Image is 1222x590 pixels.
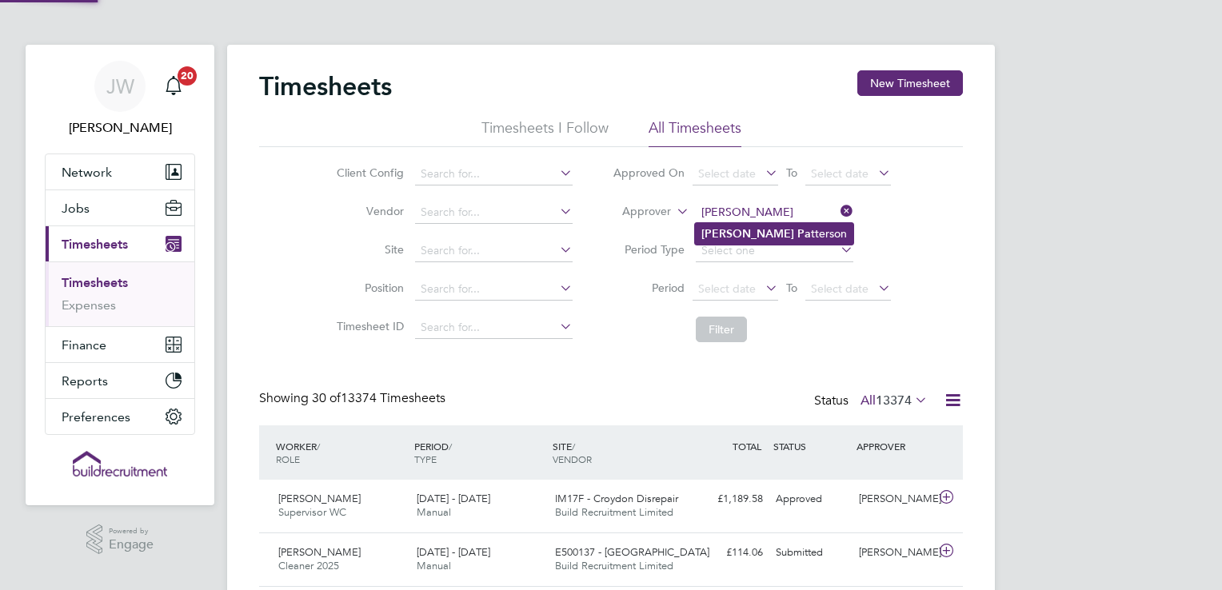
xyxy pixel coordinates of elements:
[86,524,154,555] a: Powered byEngage
[62,337,106,353] span: Finance
[45,451,195,476] a: Go to home page
[46,399,194,434] button: Preferences
[811,281,869,296] span: Select date
[312,390,445,406] span: 13374 Timesheets
[26,45,214,505] nav: Main navigation
[178,66,197,86] span: 20
[811,166,869,181] span: Select date
[272,432,410,473] div: WORKER
[649,118,741,147] li: All Timesheets
[259,70,392,102] h2: Timesheets
[62,275,128,290] a: Timesheets
[857,70,963,96] button: New Timesheet
[696,201,853,224] input: Search for...
[686,486,769,512] div: £1,189.58
[417,505,451,519] span: Manual
[158,61,190,112] a: 20
[415,163,573,185] input: Search for...
[62,165,112,180] span: Network
[46,190,194,225] button: Jobs
[276,452,300,465] span: ROLE
[45,61,195,138] a: JW[PERSON_NAME]
[410,432,549,473] div: PERIOD
[861,393,928,409] label: All
[332,204,404,218] label: Vendor
[414,452,437,465] span: TYPE
[109,524,154,538] span: Powered by
[814,390,931,413] div: Status
[312,390,341,406] span: 30 of
[613,281,685,295] label: Period
[332,319,404,333] label: Timesheet ID
[613,242,685,257] label: Period Type
[62,237,128,252] span: Timesheets
[278,492,361,505] span: [PERSON_NAME]
[109,538,154,552] span: Engage
[876,393,912,409] span: 13374
[46,261,194,326] div: Timesheets
[278,559,339,572] span: Cleaner 2025
[415,240,573,262] input: Search for...
[555,545,709,559] span: E500137 - [GEOGRAPHIC_DATA]
[332,242,404,257] label: Site
[46,154,194,189] button: Network
[733,440,761,452] span: TOTAL
[698,281,756,296] span: Select date
[415,278,573,301] input: Search for...
[45,118,195,138] span: Josh Wakefield
[62,373,108,389] span: Reports
[278,505,346,519] span: Supervisor WC
[853,540,936,566] div: [PERSON_NAME]
[696,317,747,342] button: Filter
[599,204,671,220] label: Approver
[549,432,687,473] div: SITE
[317,440,320,452] span: /
[417,559,451,572] span: Manual
[415,201,573,224] input: Search for...
[555,559,673,572] span: Build Recruitment Limited
[417,492,490,505] span: [DATE] - [DATE]
[769,432,853,460] div: STATUS
[553,452,592,465] span: VENDOR
[449,440,452,452] span: /
[781,162,802,183] span: To
[555,505,673,519] span: Build Recruitment Limited
[46,327,194,362] button: Finance
[278,545,361,559] span: [PERSON_NAME]
[769,486,853,512] div: Approved
[769,540,853,566] div: Submitted
[73,451,167,476] img: buildrec-logo-retina.png
[106,76,134,97] span: JW
[62,297,116,313] a: Expenses
[415,317,573,339] input: Search for...
[572,440,575,452] span: /
[686,540,769,566] div: £114.06
[613,165,685,180] label: Approved On
[853,432,936,460] div: APPROVER
[555,492,678,505] span: IM17F - Croydon Disrepair
[701,227,794,241] b: [PERSON_NAME]
[781,277,802,298] span: To
[62,201,90,216] span: Jobs
[853,486,936,512] div: [PERSON_NAME]
[62,409,130,425] span: Preferences
[481,118,609,147] li: Timesheets I Follow
[332,165,404,180] label: Client Config
[797,227,811,241] b: Pa
[259,390,449,407] div: Showing
[696,240,853,262] input: Select one
[46,226,194,261] button: Timesheets
[417,545,490,559] span: [DATE] - [DATE]
[695,223,853,245] li: tterson
[332,281,404,295] label: Position
[698,166,756,181] span: Select date
[46,363,194,398] button: Reports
